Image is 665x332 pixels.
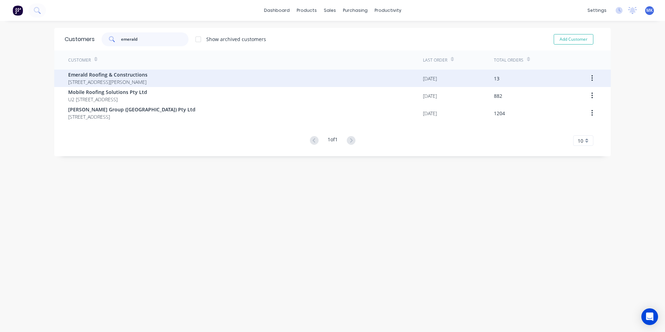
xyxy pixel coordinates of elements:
[641,308,658,325] div: Open Intercom Messenger
[423,92,437,100] div: [DATE]
[320,5,339,16] div: sales
[121,32,189,46] input: Search customers...
[494,75,499,82] div: 13
[68,57,91,63] div: Customer
[646,7,653,14] span: MK
[339,5,371,16] div: purchasing
[68,71,147,78] span: Emerald Roofing & Constructions
[261,5,293,16] a: dashboard
[293,5,320,16] div: products
[423,75,437,82] div: [DATE]
[423,57,447,63] div: Last Order
[371,5,405,16] div: productivity
[68,78,147,86] span: [STREET_ADDRESS][PERSON_NAME]
[13,5,23,16] img: Factory
[584,5,610,16] div: settings
[328,136,338,146] div: 1 of 1
[554,34,593,45] button: Add Customer
[206,35,266,43] div: Show archived customers
[494,92,502,100] div: 882
[68,96,147,103] span: U2 [STREET_ADDRESS]
[68,106,195,113] span: [PERSON_NAME] Group ([GEOGRAPHIC_DATA]) Pty Ltd
[494,110,505,117] div: 1204
[494,57,523,63] div: Total Orders
[68,113,195,120] span: [STREET_ADDRESS]
[423,110,437,117] div: [DATE]
[68,88,147,96] span: Mobile Roofing Solutions Pty Ltd
[65,35,95,44] div: Customers
[578,137,583,144] span: 10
